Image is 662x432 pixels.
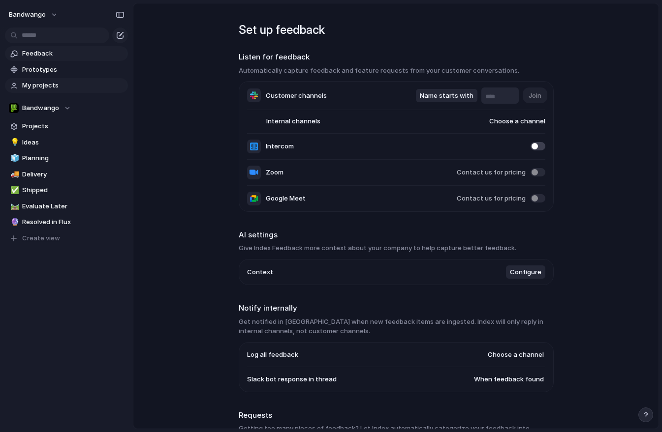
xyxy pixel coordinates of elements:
h2: Requests [239,410,554,421]
button: Create view [5,231,128,246]
div: ✅ [10,185,17,196]
a: 🧊Planning [5,151,128,166]
span: When feedback found [474,374,544,384]
span: Customer channels [266,91,327,101]
h2: Listen for feedback [239,52,554,63]
span: Intercom [266,142,294,151]
span: Log all feedback [247,350,298,360]
a: 💡Ideas [5,135,128,150]
span: Prototypes [22,65,125,75]
button: Bandwango [5,101,128,115]
div: 💡 [10,137,17,148]
span: Google Meet [266,194,306,203]
a: 🛤️Evaluate Later [5,199,128,214]
span: Resolved in Flux [22,217,125,227]
button: Configure [506,265,545,279]
button: 💡 [9,138,19,147]
span: Create view [22,233,60,243]
span: Delivery [22,170,125,179]
div: 🚚 [10,169,17,180]
span: Choose a channel [470,116,545,126]
h1: Set up feedback [239,21,554,39]
div: 🔮 [10,217,17,228]
span: Internal channels [247,116,320,126]
span: Contact us for pricing [457,168,526,177]
h2: Notify internally [239,303,554,314]
button: 🛤️ [9,202,19,211]
h3: Give Index Feedback more context about your company to help capture better feedback. [239,243,554,253]
span: Context [247,267,273,277]
button: When feedback found [473,373,545,386]
h2: AI settings [239,230,554,241]
span: Ideas [22,138,125,147]
span: Planning [22,153,125,163]
span: Slack bot response in thread [247,374,337,384]
span: Shipped [22,185,125,195]
span: Bandwango [22,103,59,113]
button: ✅ [9,185,19,195]
a: My projects [5,78,128,93]
span: Projects [22,121,125,131]
span: Evaluate Later [22,202,125,211]
span: Contact us for pricing [457,194,526,203]
span: Configure [510,267,541,277]
div: 🧊 [10,153,17,164]
button: Name starts with [416,89,477,103]
span: Feedback [22,49,125,58]
div: 🛤️ [10,201,17,212]
h3: Get notified in [GEOGRAPHIC_DATA] when new feedback items are ingested. Index will only reply in ... [239,317,554,336]
a: Prototypes [5,62,128,77]
a: Projects [5,119,128,134]
button: 🚚 [9,170,19,179]
span: Name starts with [420,91,473,101]
button: Choose a channel [486,348,545,361]
button: 🔮 [9,217,19,227]
a: 🚚Delivery [5,167,128,182]
span: Zoom [266,168,284,177]
a: Feedback [5,46,128,61]
span: Choose a channel [488,350,544,360]
span: My projects [22,81,125,90]
button: 🧊 [9,153,19,163]
span: bandwango [9,10,46,20]
a: 🔮Resolved in Flux [5,215,128,230]
button: bandwango [4,7,63,23]
a: ✅Shipped [5,183,128,198]
h3: Automatically capture feedback and feature requests from your customer conversations. [239,66,554,76]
